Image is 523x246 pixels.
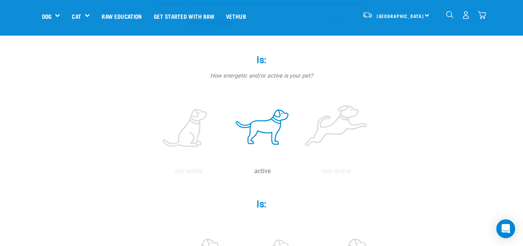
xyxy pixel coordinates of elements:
span: [GEOGRAPHIC_DATA] [377,14,424,17]
img: home-icon-1@2x.png [446,11,454,18]
a: Get started with Raw [148,0,220,32]
p: How energetic and/or active is your pet? [144,72,379,80]
div: Open Intercom Messenger [496,219,515,238]
img: user.png [462,11,470,19]
label: Is: [144,197,379,211]
img: home-icon@2x.png [478,11,486,19]
p: not active [153,166,224,176]
a: Cat [72,12,81,21]
label: Is: [144,53,379,67]
a: Dog [42,12,51,21]
a: Vethub [220,0,252,32]
a: Raw Education [96,0,148,32]
img: van-moving.png [362,11,373,18]
p: very active [301,166,372,176]
p: active [227,166,298,176]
